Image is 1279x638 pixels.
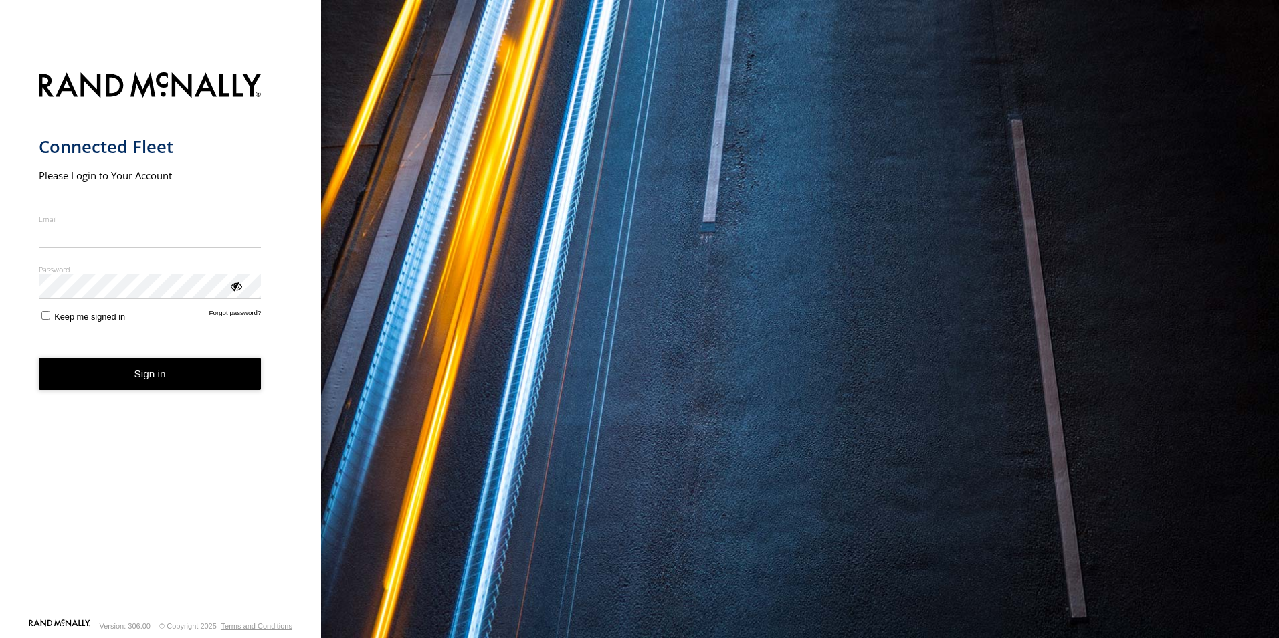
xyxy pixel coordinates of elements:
[39,214,262,224] label: Email
[39,169,262,182] h2: Please Login to Your Account
[159,622,292,630] div: © Copyright 2025 -
[29,619,90,633] a: Visit our Website
[209,309,262,322] a: Forgot password?
[100,622,151,630] div: Version: 306.00
[39,358,262,391] button: Sign in
[54,312,125,322] span: Keep me signed in
[41,311,50,320] input: Keep me signed in
[39,70,262,104] img: Rand McNally
[39,264,262,274] label: Password
[229,279,242,292] div: ViewPassword
[39,64,283,618] form: main
[221,622,292,630] a: Terms and Conditions
[39,136,262,158] h1: Connected Fleet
